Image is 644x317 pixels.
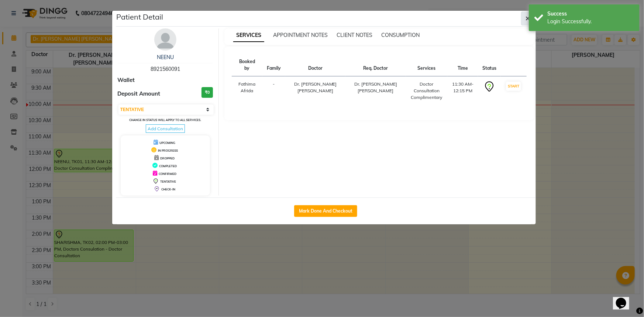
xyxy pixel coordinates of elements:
th: Family [262,54,285,76]
span: Wallet [118,76,135,85]
span: Deposit Amount [118,90,161,98]
span: APPOINTMENT NOTES [273,32,328,38]
div: Doctor Consultation Complimentary [410,81,443,101]
span: Add Consultation [146,124,185,133]
th: Time [447,54,478,76]
span: DROPPED [160,156,175,160]
th: Status [478,54,501,76]
img: avatar [154,28,176,51]
span: SERVICES [233,29,264,42]
span: Dr. [PERSON_NAME] [PERSON_NAME] [354,81,397,93]
td: 11:30 AM-12:15 PM [447,76,478,106]
h5: Patient Detail [117,11,163,23]
span: CONFIRMED [159,172,176,176]
h3: ₹0 [202,87,213,98]
iframe: chat widget [613,287,637,310]
th: Services [406,54,448,76]
div: Login Successfully. [547,18,634,25]
td: - [262,76,285,106]
td: Fathima Afrida [232,76,262,106]
small: Change in status will apply to all services. [129,118,201,122]
span: Dr. [PERSON_NAME] [PERSON_NAME] [294,81,337,93]
span: 8921560091 [151,66,180,72]
button: START [506,82,521,91]
span: TENTATIVE [160,180,176,183]
span: CLIENT NOTES [337,32,372,38]
th: Doctor [285,54,345,76]
span: COMPLETED [159,164,177,168]
button: Mark Done And Checkout [294,205,357,217]
span: CONSUMPTION [381,32,420,38]
th: Req. Doctor [345,54,406,76]
span: CHECK-IN [161,187,175,191]
a: NEENU [157,54,174,61]
div: Success [547,10,634,18]
th: Booked by [232,54,262,76]
span: IN PROGRESS [158,149,178,152]
span: UPCOMING [159,141,175,145]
